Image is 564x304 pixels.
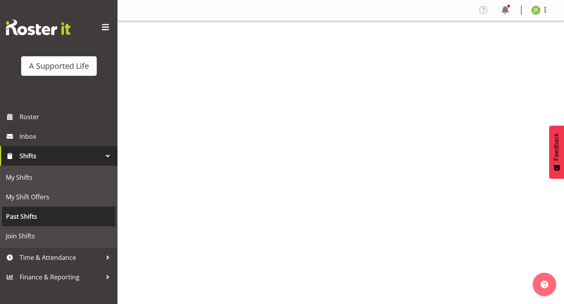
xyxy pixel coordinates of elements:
a: Join Shifts [2,226,116,246]
span: Time & Attendance [20,252,102,263]
span: Feedback [553,133,560,161]
span: Join Shifts [6,230,112,242]
a: My Shifts [2,168,116,187]
a: My Shift Offers [2,187,116,207]
div: A Supported Life [29,60,89,72]
a: Past Shifts [2,207,116,226]
span: My Shifts [6,172,112,183]
img: help-xxl-2.png [540,281,548,288]
span: Finance & Reporting [20,271,102,283]
span: My Shift Offers [6,191,112,203]
img: jayden-su11488.jpg [531,5,540,15]
span: Shifts [20,150,102,162]
span: Inbox [20,131,114,142]
button: Feedback - Show survey [549,125,564,179]
img: Rosterit website logo [6,20,70,35]
span: Roster [20,111,114,123]
span: Past Shifts [6,211,112,222]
